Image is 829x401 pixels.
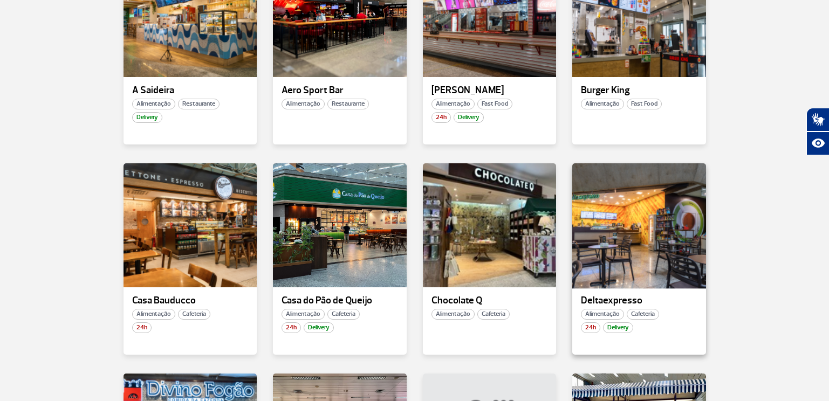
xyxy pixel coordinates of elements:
[581,322,600,333] span: 24h
[304,322,334,333] span: Delivery
[431,85,548,96] p: [PERSON_NAME]
[603,322,633,333] span: Delivery
[581,85,697,96] p: Burger King
[327,309,360,320] span: Cafeteria
[132,322,152,333] span: 24h
[581,295,697,306] p: Deltaexpresso
[178,309,210,320] span: Cafeteria
[581,99,624,109] span: Alimentação
[282,309,325,320] span: Alimentação
[806,132,829,155] button: Abrir recursos assistivos.
[806,108,829,155] div: Plugin de acessibilidade da Hand Talk.
[477,99,512,109] span: Fast Food
[132,309,175,320] span: Alimentação
[282,85,398,96] p: Aero Sport Bar
[581,309,624,320] span: Alimentação
[454,112,484,123] span: Delivery
[132,85,249,96] p: A Saideira
[431,99,475,109] span: Alimentação
[282,99,325,109] span: Alimentação
[282,295,398,306] p: Casa do Pão de Queijo
[806,108,829,132] button: Abrir tradutor de língua de sinais.
[132,99,175,109] span: Alimentação
[627,99,662,109] span: Fast Food
[132,112,162,123] span: Delivery
[431,295,548,306] p: Chocolate Q
[132,295,249,306] p: Casa Bauducco
[477,309,510,320] span: Cafeteria
[431,112,451,123] span: 24h
[282,322,301,333] span: 24h
[627,309,659,320] span: Cafeteria
[431,309,475,320] span: Alimentação
[327,99,369,109] span: Restaurante
[178,99,220,109] span: Restaurante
